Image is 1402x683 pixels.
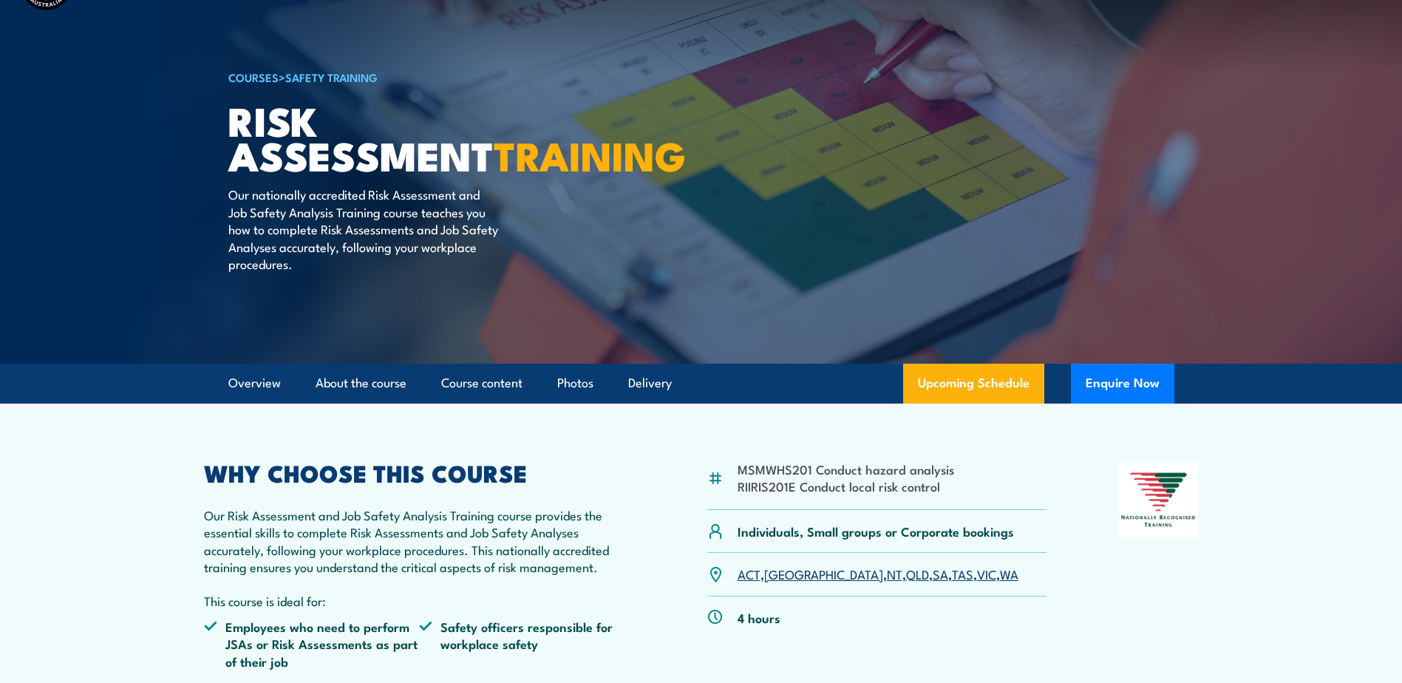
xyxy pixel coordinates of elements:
strong: TRAINING [494,123,686,185]
p: 4 hours [738,609,780,626]
a: ACT [738,565,760,582]
a: VIC [977,565,996,582]
p: This course is ideal for: [204,592,636,609]
p: Our nationally accredited Risk Assessment and Job Safety Analysis Training course teaches you how... [228,186,498,272]
p: Our Risk Assessment and Job Safety Analysis Training course provides the essential skills to comp... [204,506,636,576]
li: Safety officers responsible for workplace safety [419,618,635,670]
a: Safety Training [285,69,378,85]
a: SA [933,565,948,582]
p: , , , , , , , [738,565,1018,582]
a: TAS [952,565,973,582]
a: COURSES [228,69,279,85]
li: MSMWHS201 Conduct hazard analysis [738,461,954,478]
h2: WHY CHOOSE THIS COURSE [204,462,636,483]
img: Nationally Recognised Training logo. [1119,462,1199,537]
h1: Risk Assessment [228,103,593,171]
a: NT [887,565,902,582]
li: RIIRIS201E Conduct local risk control [738,478,954,495]
a: WA [1000,565,1018,582]
a: Delivery [628,364,672,403]
button: Enquire Now [1071,364,1174,404]
a: Course content [441,364,523,403]
a: Photos [557,364,593,403]
a: [GEOGRAPHIC_DATA] [764,565,883,582]
a: QLD [906,565,929,582]
li: Employees who need to perform JSAs or Risk Assessments as part of their job [204,618,420,670]
a: Upcoming Schedule [903,364,1044,404]
a: About the course [316,364,406,403]
a: Overview [228,364,281,403]
p: Individuals, Small groups or Corporate bookings [738,523,1014,540]
h6: > [228,68,593,86]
